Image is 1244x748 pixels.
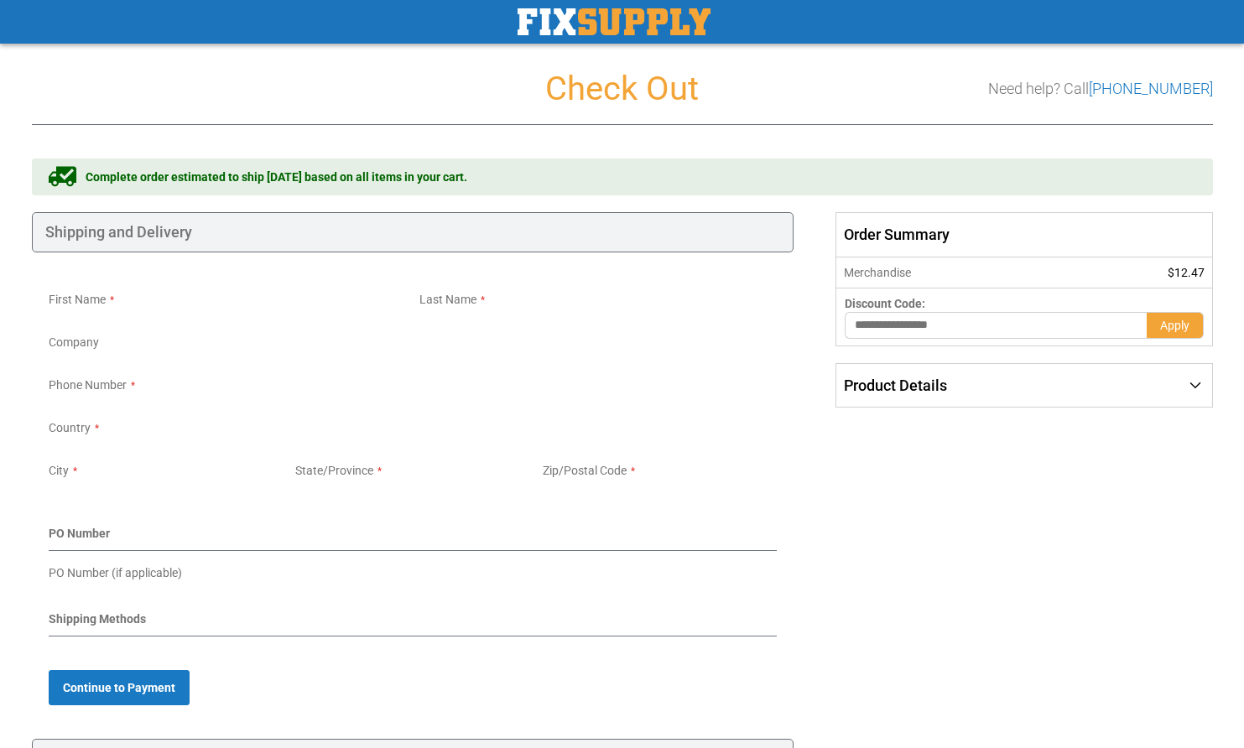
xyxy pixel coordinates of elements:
span: $12.47 [1168,266,1205,279]
span: Product Details [844,377,947,394]
img: Fix Industrial Supply [518,8,710,35]
span: Discount Code: [845,297,925,310]
h1: Check Out [32,70,1213,107]
span: Zip/Postal Code [543,464,627,477]
span: First Name [49,293,106,306]
span: State/Province [295,464,373,477]
span: Continue to Payment [63,681,175,694]
span: Company [49,335,99,349]
span: Last Name [419,293,476,306]
div: PO Number [49,525,778,551]
span: Complete order estimated to ship [DATE] based on all items in your cart. [86,169,467,185]
span: Apply [1160,319,1189,332]
h3: Need help? Call [988,81,1213,97]
a: store logo [518,8,710,35]
span: Country [49,421,91,434]
button: Continue to Payment [49,670,190,705]
span: PO Number (if applicable) [49,566,182,579]
span: Order Summary [835,212,1212,257]
a: [PHONE_NUMBER] [1089,80,1213,97]
button: Apply [1147,312,1204,339]
div: Shipping and Delivery [32,212,794,252]
span: City [49,464,69,477]
span: Phone Number [49,378,127,392]
th: Merchandise [836,257,1066,288]
div: Shipping Methods [49,610,778,636]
